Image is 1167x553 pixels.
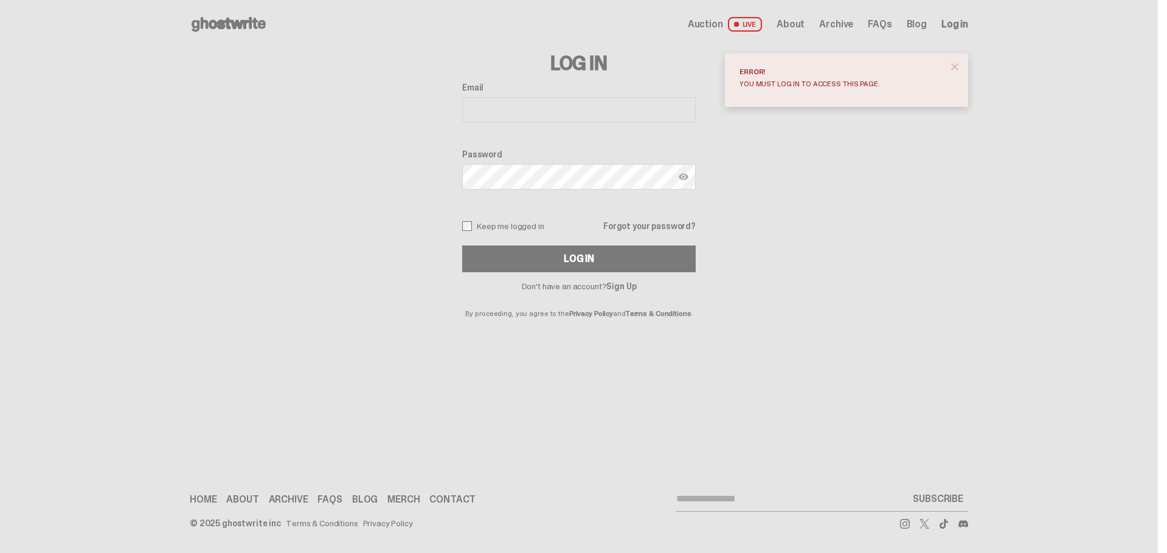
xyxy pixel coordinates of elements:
a: About [777,19,805,29]
a: Privacy Policy [363,519,413,527]
button: close [944,56,966,78]
a: FAQs [868,19,892,29]
a: Merch [387,495,420,504]
div: You must log in to access this page. [739,80,944,88]
label: Password [462,149,696,159]
input: Keep me logged in [462,221,472,231]
a: Archive [819,19,853,29]
a: Blog [907,19,927,29]
a: Home [190,495,216,504]
div: Error! [739,68,944,75]
a: Archive [269,495,308,504]
label: Email [462,83,696,92]
a: Sign Up [606,281,636,292]
span: Auction [688,19,723,29]
a: About [226,495,258,504]
a: Forgot your password? [603,222,696,230]
a: Terms & Conditions [626,309,691,318]
img: Show password [679,172,688,182]
span: LIVE [728,17,763,32]
a: Contact [429,495,476,504]
label: Keep me logged in [462,221,544,231]
p: Don't have an account? [462,282,696,290]
a: Blog [352,495,378,504]
div: © 2025 ghostwrite inc [190,519,281,527]
a: Terms & Conditions [286,519,358,527]
h3: Log In [462,53,696,73]
a: FAQs [317,495,342,504]
a: Log in [941,19,968,29]
div: Log In [564,254,594,264]
button: Log In [462,246,696,272]
p: By proceeding, you agree to the and . [462,290,696,317]
button: SUBSCRIBE [908,487,968,511]
a: Auction LIVE [688,17,762,32]
a: Privacy Policy [569,309,613,318]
